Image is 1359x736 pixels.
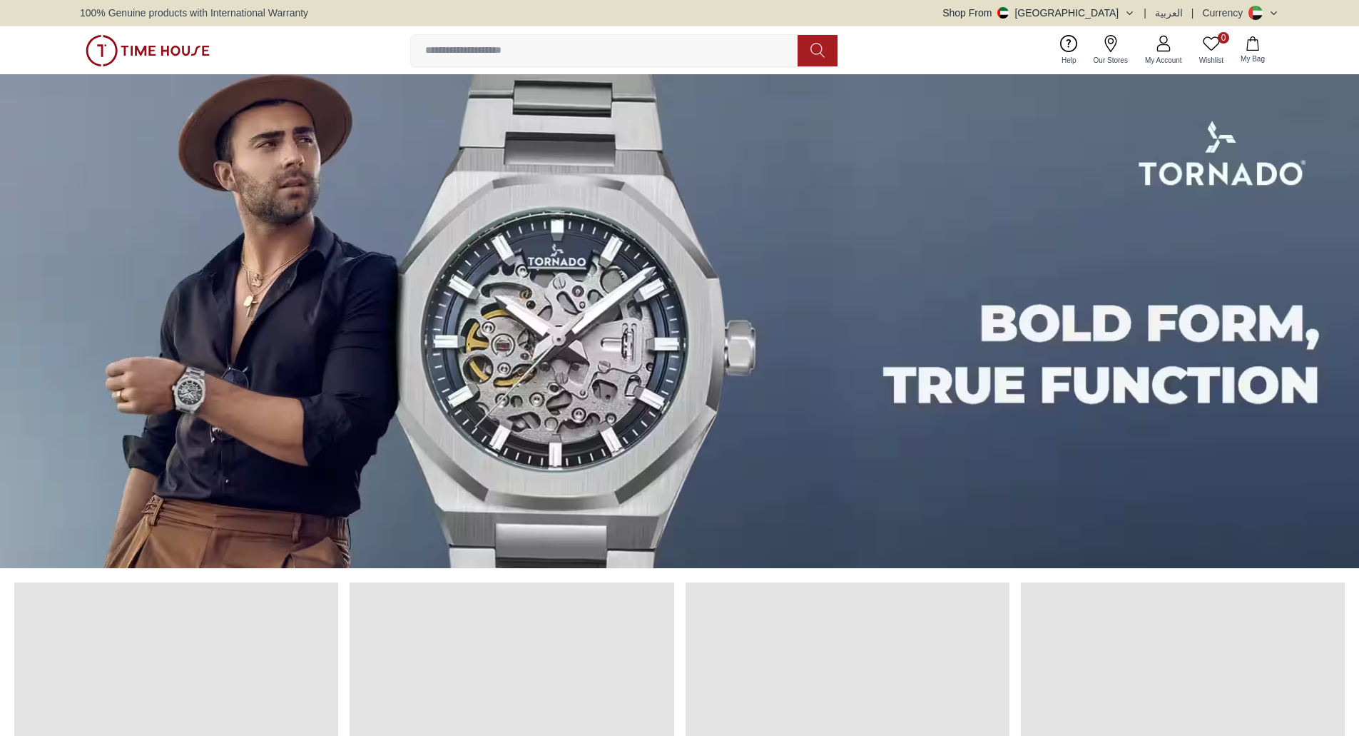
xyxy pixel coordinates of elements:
span: Help [1056,55,1082,66]
span: My Bag [1235,54,1271,64]
a: Help [1053,32,1085,69]
button: My Bag [1232,34,1273,67]
span: 0 [1218,32,1229,44]
span: My Account [1139,55,1188,66]
button: Shop From[GEOGRAPHIC_DATA] [942,6,1135,20]
span: Our Stores [1088,55,1134,66]
span: 100% Genuine products with International Warranty [80,6,308,20]
div: Currency [1202,6,1248,20]
a: 0Wishlist [1191,32,1232,69]
button: العربية [1155,6,1183,20]
img: United Arab Emirates [997,7,1009,19]
span: | [1144,6,1146,20]
a: Our Stores [1085,32,1136,69]
span: Wishlist [1193,55,1229,66]
span: | [1191,6,1194,20]
img: ... [86,35,210,66]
